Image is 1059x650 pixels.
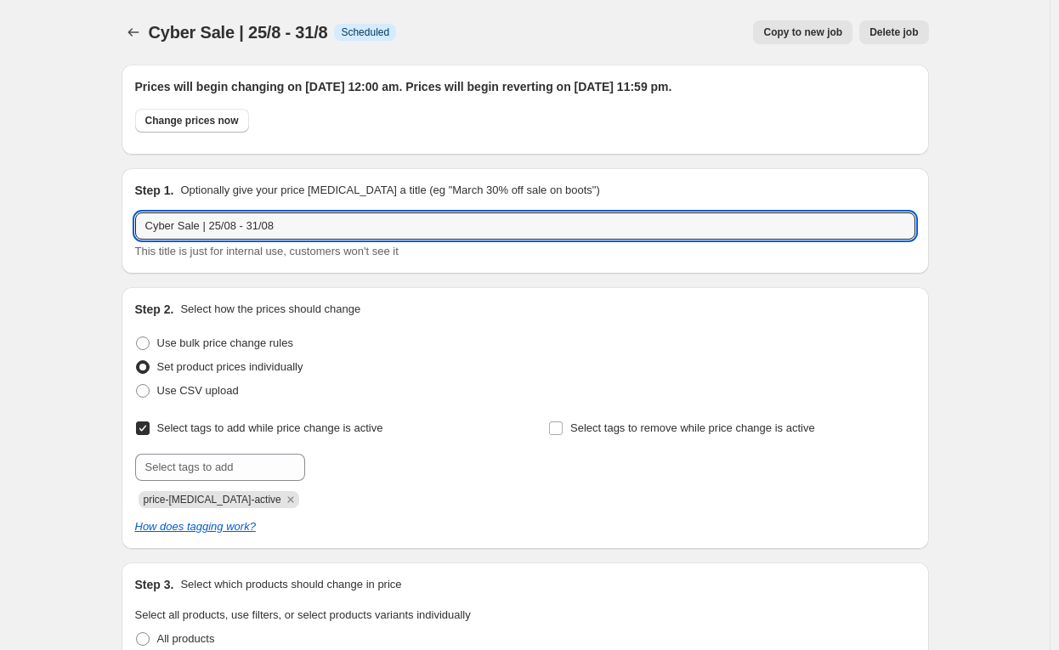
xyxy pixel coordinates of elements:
[341,25,389,39] span: Scheduled
[135,182,174,199] h2: Step 1.
[157,360,303,373] span: Set product prices individually
[135,520,256,533] a: How does tagging work?
[135,78,915,95] h2: Prices will begin changing on [DATE] 12:00 am. Prices will begin reverting on [DATE] 11:59 pm.
[122,20,145,44] button: Price change jobs
[869,25,918,39] span: Delete job
[157,421,383,434] span: Select tags to add while price change is active
[149,23,328,42] span: Cyber Sale | 25/8 - 31/8
[180,182,599,199] p: Optionally give your price [MEDICAL_DATA] a title (eg "March 30% off sale on boots")
[763,25,842,39] span: Copy to new job
[283,492,298,507] button: Remove price-change-job-active
[135,109,249,133] button: Change prices now
[180,301,360,318] p: Select how the prices should change
[180,576,401,593] p: Select which products should change in price
[157,336,293,349] span: Use bulk price change rules
[859,20,928,44] button: Delete job
[135,301,174,318] h2: Step 2.
[135,576,174,593] h2: Step 3.
[135,454,305,481] input: Select tags to add
[135,212,915,240] input: 30% off holiday sale
[135,245,399,257] span: This title is just for internal use, customers won't see it
[157,384,239,397] span: Use CSV upload
[135,608,471,621] span: Select all products, use filters, or select products variants individually
[753,20,852,44] button: Copy to new job
[144,494,281,506] span: price-change-job-active
[570,421,815,434] span: Select tags to remove while price change is active
[145,114,239,127] span: Change prices now
[157,632,215,645] span: All products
